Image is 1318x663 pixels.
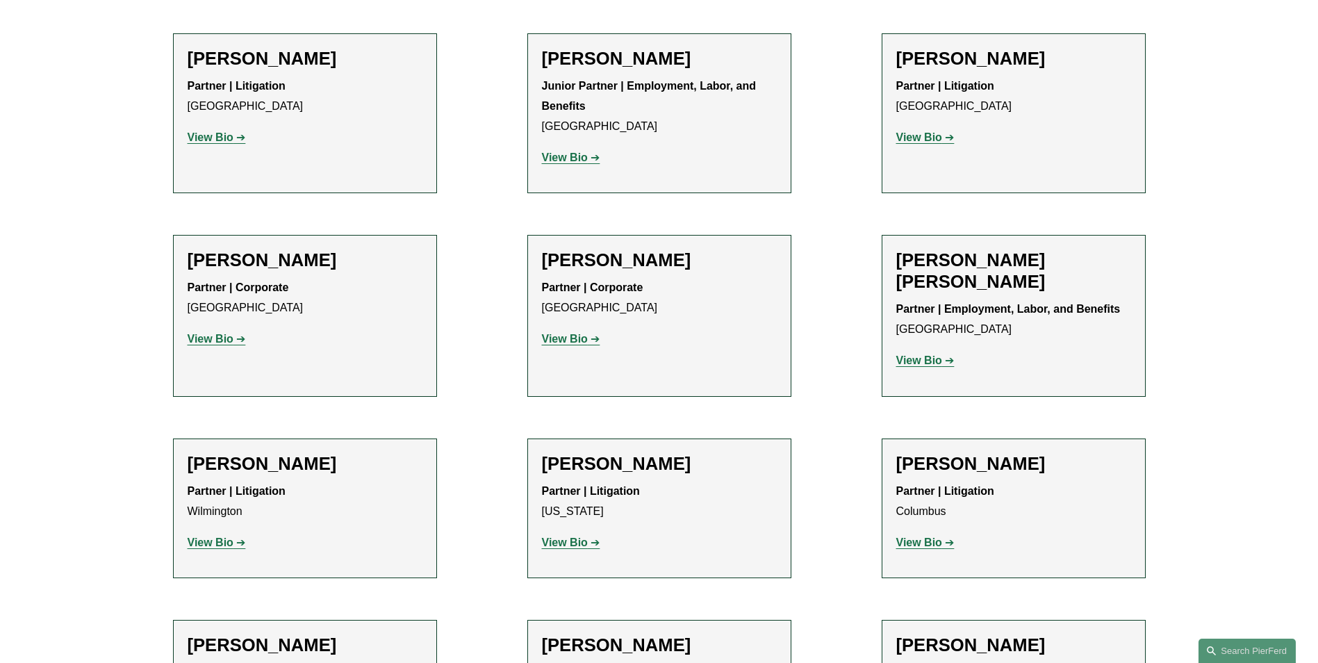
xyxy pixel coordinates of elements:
[896,485,994,497] strong: Partner | Litigation
[188,537,246,548] a: View Bio
[188,278,422,318] p: [GEOGRAPHIC_DATA]
[542,333,588,345] strong: View Bio
[896,76,1131,117] p: [GEOGRAPHIC_DATA]
[896,249,1131,293] h2: [PERSON_NAME] [PERSON_NAME]
[188,249,422,271] h2: [PERSON_NAME]
[188,76,422,117] p: [GEOGRAPHIC_DATA]
[188,537,233,548] strong: View Bio
[542,152,600,163] a: View Bio
[542,278,777,318] p: [GEOGRAPHIC_DATA]
[542,152,588,163] strong: View Bio
[896,303,1121,315] strong: Partner | Employment, Labor, and Benefits
[542,80,759,112] strong: Junior Partner | Employment, Labor, and Benefits
[896,131,942,143] strong: View Bio
[896,537,955,548] a: View Bio
[896,482,1131,522] p: Columbus
[896,131,955,143] a: View Bio
[542,453,777,475] h2: [PERSON_NAME]
[542,48,777,69] h2: [PERSON_NAME]
[188,48,422,69] h2: [PERSON_NAME]
[542,249,777,271] h2: [PERSON_NAME]
[896,537,942,548] strong: View Bio
[542,635,777,656] h2: [PERSON_NAME]
[542,281,643,293] strong: Partner | Corporate
[896,635,1131,656] h2: [PERSON_NAME]
[188,333,233,345] strong: View Bio
[188,453,422,475] h2: [PERSON_NAME]
[896,300,1131,340] p: [GEOGRAPHIC_DATA]
[896,80,994,92] strong: Partner | Litigation
[542,482,777,522] p: [US_STATE]
[896,354,955,366] a: View Bio
[188,333,246,345] a: View Bio
[188,485,286,497] strong: Partner | Litigation
[188,80,286,92] strong: Partner | Litigation
[896,48,1131,69] h2: [PERSON_NAME]
[896,453,1131,475] h2: [PERSON_NAME]
[542,537,588,548] strong: View Bio
[188,482,422,522] p: Wilmington
[188,635,422,656] h2: [PERSON_NAME]
[542,333,600,345] a: View Bio
[896,354,942,366] strong: View Bio
[542,537,600,548] a: View Bio
[1198,639,1296,663] a: Search this site
[542,485,640,497] strong: Partner | Litigation
[188,131,233,143] strong: View Bio
[542,76,777,136] p: [GEOGRAPHIC_DATA]
[188,131,246,143] a: View Bio
[188,281,289,293] strong: Partner | Corporate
